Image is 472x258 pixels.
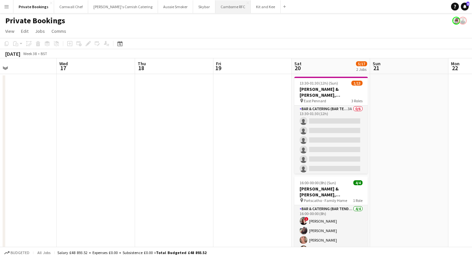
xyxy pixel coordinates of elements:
span: Fri [216,61,221,67]
app-user-avatar: Rachael Spring [459,17,467,25]
h1: Private Bookings [5,16,65,26]
a: View [3,27,17,35]
span: 6 [466,2,469,6]
div: [DATE] [5,50,20,57]
button: [PERSON_NAME]'s Cornish Catering [88,0,158,13]
span: Wed [59,61,68,67]
span: Mon [451,61,460,67]
button: Budgeted [3,249,30,256]
span: ! [305,217,308,221]
span: 20 [293,64,302,72]
button: Skybar [193,0,215,13]
app-user-avatar: Jordan Pike [452,17,460,25]
a: Jobs [32,27,48,35]
span: 19 [215,64,221,72]
app-job-card: 13:30-01:30 (12h) (Sun)1/13[PERSON_NAME] & [PERSON_NAME], [GEOGRAPHIC_DATA], [DATE] East Pennard3... [294,77,368,174]
span: Week 38 [22,51,38,56]
span: Comms [51,28,66,34]
span: 18 [137,64,146,72]
span: 1/13 [351,81,363,86]
span: Edit [21,28,29,34]
span: 17 [58,64,68,72]
span: 13:30-01:30 (12h) (Sun) [300,81,338,86]
span: 5/17 [356,61,367,66]
span: 3 Roles [351,98,363,103]
button: Private Bookings [13,0,54,13]
span: Portscatho - Family Home [304,198,347,203]
span: Total Budgeted £48 893.52 [156,250,206,255]
h3: [PERSON_NAME] & [PERSON_NAME], [GEOGRAPHIC_DATA], [DATE] [294,86,368,98]
span: Jobs [35,28,45,34]
div: Salary £48 893.52 + Expenses £0.00 + Subsistence £0.00 = [57,250,206,255]
h3: [PERSON_NAME] & [PERSON_NAME], Portscatho, [DATE] [294,186,368,198]
a: Comms [49,27,69,35]
span: View [5,28,14,34]
button: Cornwall Chef [54,0,88,13]
span: Sat [294,61,302,67]
span: Budgeted [10,250,29,255]
div: 2 Jobs [356,67,367,72]
span: 21 [372,64,381,72]
span: 16:00-00:00 (8h) (Sun) [300,180,336,185]
a: Edit [18,27,31,35]
button: Aussie Smoker [158,0,193,13]
span: 4/4 [353,180,363,185]
span: Sun [373,61,381,67]
app-card-role: Bar & Catering (Bar Tender)3A0/613:30-01:30 (12h) [294,105,368,175]
span: All jobs [36,250,52,255]
button: Camborne RFC [215,0,251,13]
span: 1 Role [353,198,363,203]
span: Thu [138,61,146,67]
app-job-card: 16:00-00:00 (8h) (Sun)4/4[PERSON_NAME] & [PERSON_NAME], Portscatho, [DATE] Portscatho - Family Ho... [294,176,368,256]
app-card-role: Bar & Catering (Bar Tender)4/416:00-00:00 (8h)![PERSON_NAME][PERSON_NAME][PERSON_NAME][PERSON_NAME] [294,205,368,256]
div: BST [41,51,47,56]
span: 22 [450,64,460,72]
span: East Pennard [304,98,326,103]
button: Kit and Kee [251,0,281,13]
a: 6 [461,3,469,10]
